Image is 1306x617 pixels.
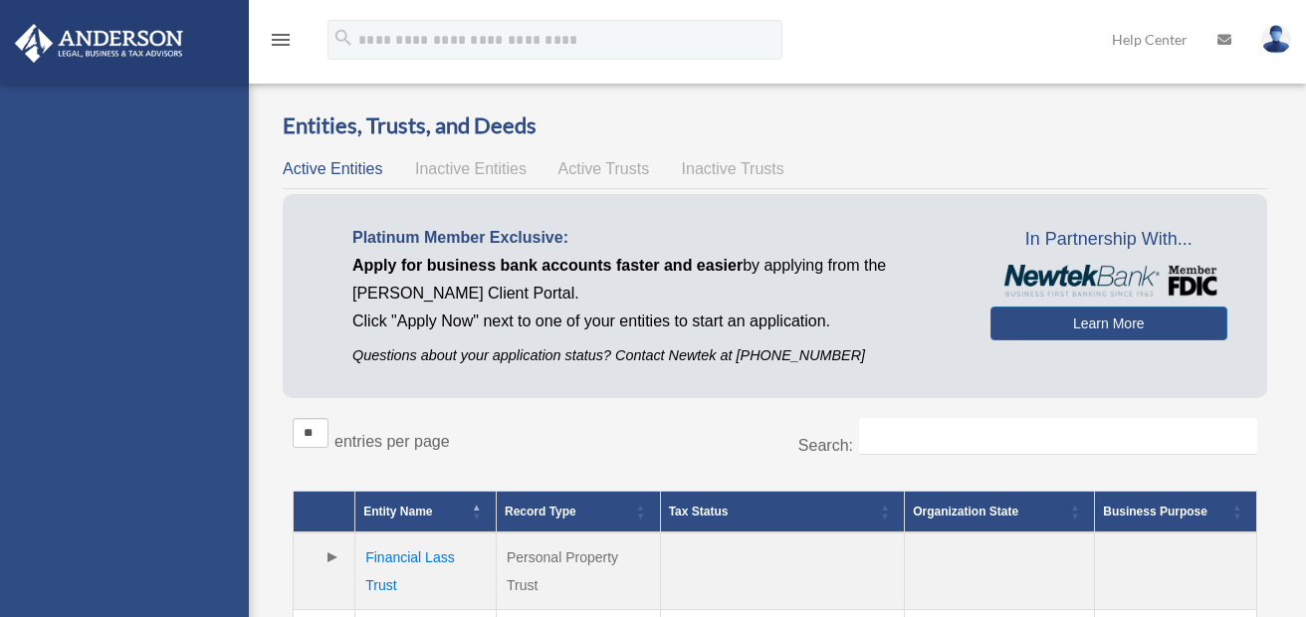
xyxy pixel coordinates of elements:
[505,505,576,518] span: Record Type
[1000,265,1217,297] img: NewtekBankLogoSM.png
[355,532,497,610] td: Financial Lass Trust
[682,160,784,177] span: Inactive Trusts
[283,110,1267,141] h3: Entities, Trusts, and Deeds
[415,160,527,177] span: Inactive Entities
[283,160,382,177] span: Active Entities
[352,224,961,252] p: Platinum Member Exclusive:
[1103,505,1207,518] span: Business Purpose
[355,492,497,533] th: Entity Name: Activate to invert sorting
[1261,25,1291,54] img: User Pic
[660,492,905,533] th: Tax Status: Activate to sort
[352,343,961,368] p: Questions about your application status? Contact Newtek at [PHONE_NUMBER]
[497,492,661,533] th: Record Type: Activate to sort
[798,437,853,454] label: Search:
[913,505,1018,518] span: Organization State
[334,433,450,450] label: entries per page
[269,35,293,52] a: menu
[363,505,432,518] span: Entity Name
[990,224,1227,256] span: In Partnership With...
[269,28,293,52] i: menu
[352,252,961,308] p: by applying from the [PERSON_NAME] Client Portal.
[1095,492,1257,533] th: Business Purpose: Activate to sort
[558,160,650,177] span: Active Trusts
[497,532,661,610] td: Personal Property Trust
[669,505,729,518] span: Tax Status
[352,308,961,335] p: Click "Apply Now" next to one of your entities to start an application.
[352,257,743,274] span: Apply for business bank accounts faster and easier
[905,492,1095,533] th: Organization State: Activate to sort
[9,24,189,63] img: Anderson Advisors Platinum Portal
[332,27,354,49] i: search
[990,307,1227,340] a: Learn More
